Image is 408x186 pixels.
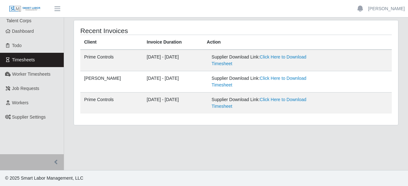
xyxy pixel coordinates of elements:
[212,96,323,110] div: Supplier Download Link:
[143,35,203,50] th: Invoice Duration
[5,176,83,181] span: © 2025 Smart Labor Management, LLC
[12,72,50,77] span: Worker Timesheets
[143,50,203,71] td: [DATE] - [DATE]
[368,5,405,12] a: [PERSON_NAME]
[80,71,143,93] td: [PERSON_NAME]
[12,29,34,34] span: Dashboard
[12,100,29,105] span: Workers
[80,50,143,71] td: Prime Controls
[212,75,323,88] div: Supplier Download Link:
[80,93,143,114] td: Prime Controls
[80,35,143,50] th: Client
[143,71,203,93] td: [DATE] - [DATE]
[143,93,203,114] td: [DATE] - [DATE]
[12,57,35,62] span: Timesheets
[12,114,46,120] span: Supplier Settings
[203,35,392,50] th: Action
[212,54,323,67] div: Supplier Download Link:
[80,27,205,35] h4: Recent Invoices
[12,43,22,48] span: Todo
[12,86,40,91] span: Job Requests
[6,18,32,23] span: Talent Corps
[9,5,41,12] img: SLM Logo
